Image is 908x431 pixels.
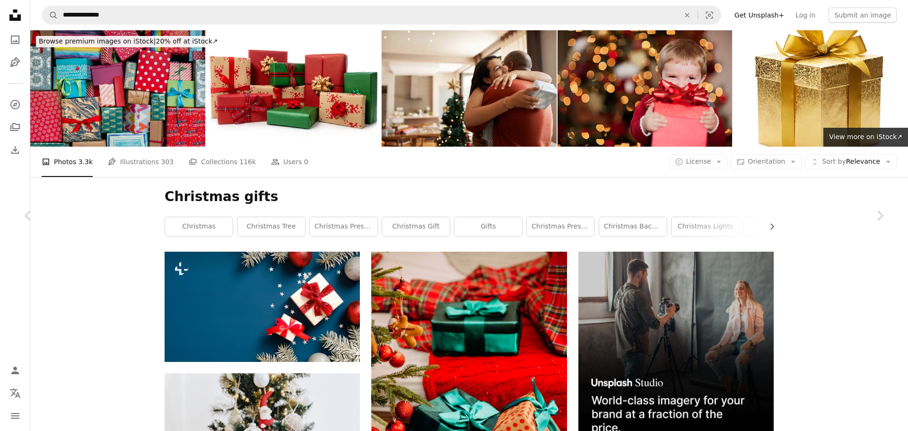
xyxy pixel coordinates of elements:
a: present [744,217,812,236]
a: green and white polka dot gift box beside red and white polka dot gift box [371,394,567,402]
a: Log in / Sign up [6,361,25,380]
button: Clear [677,6,698,24]
a: christmas present [527,217,594,236]
a: Photos [6,30,25,49]
a: Download History [6,141,25,159]
a: Illustrations 303 [108,147,174,177]
h1: Christmas gifts [165,188,774,205]
a: christmas lights [672,217,739,236]
a: christmas background [599,217,667,236]
span: 116k [239,157,256,167]
a: christmas tree [237,217,305,236]
span: View more on iStock ↗ [829,133,902,141]
a: Collections [6,118,25,137]
a: Browse premium images on iStock|20% off at iStock↗ [30,30,227,53]
span: 20% off at iStock ↗ [39,37,218,45]
a: Explore [6,95,25,114]
a: christmas [165,217,233,236]
a: Next [851,170,908,261]
span: Relevance [822,157,880,167]
img: A Pile of Christmas Gifts [30,30,205,147]
span: Sort by [822,158,846,165]
button: Orientation [731,154,802,169]
button: Submit an image [829,8,897,23]
a: Log in [790,8,821,23]
button: Search Unsplash [42,6,58,24]
a: Illustrations [6,53,25,72]
a: White gift boxes with red ribbon bows, balls decoration and pine tree branches on dark blue backg... [165,302,360,311]
a: christmas gift [382,217,450,236]
a: View more on iStock↗ [823,128,908,147]
a: Get Unsplash+ [729,8,790,23]
form: Find visuals sitewide [42,6,721,25]
a: Users 0 [271,147,308,177]
button: scroll list to the right [763,217,774,236]
img: Gift box [733,30,908,147]
span: 0 [304,157,308,167]
span: 303 [161,157,174,167]
img: Christmas is a time of giving [382,30,557,147]
img: White gift boxes with red ribbon bows, balls decoration and pine tree branches on dark blue backg... [165,252,360,361]
a: Collections 116k [189,147,256,177]
img: group of different christmas gift boxes isolated on white background [206,30,381,147]
button: Language [6,384,25,403]
button: Sort byRelevance [805,154,897,169]
button: Visual search [698,6,721,24]
img: Young Boy Smiles with his Christmas Present [558,30,733,147]
a: gifts [454,217,522,236]
button: Menu [6,406,25,425]
span: Orientation [748,158,785,165]
span: License [686,158,711,165]
button: License [670,154,728,169]
span: Browse premium images on iStock | [39,37,156,45]
a: christmas presents [310,217,377,236]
